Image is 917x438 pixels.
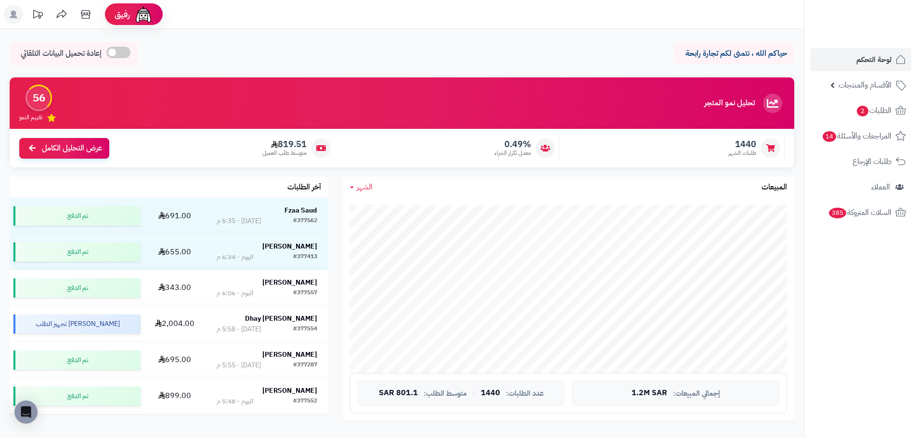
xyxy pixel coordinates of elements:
span: السلات المتروكة [828,206,891,219]
td: 2,004.00 [144,306,206,342]
div: #377554 [293,325,317,334]
h3: المبيعات [762,183,787,192]
span: الطلبات [856,104,891,117]
a: المراجعات والأسئلة14 [810,125,911,148]
div: تم الدفع [13,242,140,262]
div: [DATE] - 5:55 م [217,361,261,370]
span: 1.2M SAR [632,389,667,398]
span: | [473,389,475,397]
strong: [PERSON_NAME] [262,277,317,288]
p: حياكم الله ، نتمنى لكم تجارة رابحة [681,48,787,59]
td: 691.00 [144,198,206,234]
a: العملاء [810,175,911,199]
span: 1440 [481,389,500,398]
span: العملاء [871,180,890,194]
div: Open Intercom Messenger [14,400,38,424]
strong: Dhay [PERSON_NAME] [245,313,317,324]
img: logo-2.png [852,25,908,45]
span: 1440 [728,139,756,150]
span: الشهر [357,181,373,193]
div: تم الدفع [13,387,140,406]
strong: [PERSON_NAME] [262,241,317,251]
span: الأقسام والمنتجات [839,78,891,92]
span: 2 [857,106,868,116]
div: تم الدفع [13,278,140,298]
strong: [PERSON_NAME] [262,386,317,396]
span: 0.49% [494,139,531,150]
a: طلبات الإرجاع [810,150,911,173]
a: الطلبات2 [810,99,911,122]
span: معدل تكرار الشراء [494,149,531,157]
h3: تحليل نمو المتجر [704,99,755,108]
td: 695.00 [144,342,206,378]
div: اليوم - 6:06 م [217,288,253,298]
span: إعادة تحميل البيانات التلقائي [21,48,102,59]
span: تقييم النمو [19,113,42,122]
div: #377562 [293,216,317,226]
div: [DATE] - 6:35 م [217,216,261,226]
span: إجمالي المبيعات: [673,389,720,398]
td: 343.00 [144,270,206,306]
span: عرض التحليل الكامل [42,143,102,154]
div: [DATE] - 5:58 م [217,325,261,334]
div: اليوم - 6:34 م [217,252,253,262]
a: لوحة التحكم [810,48,911,71]
span: متوسط طلب العميل [262,149,307,157]
div: تم الدفع [13,206,140,225]
div: تم الدفع [13,350,140,370]
strong: Fzaa Saud [284,205,317,215]
strong: [PERSON_NAME] [262,350,317,360]
div: #377287 [293,361,317,370]
a: الشهر [350,182,373,193]
a: السلات المتروكة385 [810,201,911,224]
div: #377557 [293,288,317,298]
span: 819.51 [262,139,307,150]
a: عرض التحليل الكامل [19,138,109,159]
div: #377413 [293,252,317,262]
span: متوسط الطلب: [424,389,467,398]
span: طلبات الإرجاع [852,155,891,168]
div: اليوم - 5:48 م [217,397,253,406]
div: #377552 [293,397,317,406]
span: المراجعات والأسئلة [822,129,891,143]
a: تحديثات المنصة [26,5,50,26]
span: رفيق [115,9,130,20]
h3: آخر الطلبات [287,183,321,192]
span: 801.1 SAR [379,389,418,398]
span: 385 [829,208,846,218]
span: طلبات الشهر [728,149,756,157]
td: 899.00 [144,378,206,414]
span: 14 [823,131,836,142]
span: عدد الطلبات: [506,389,544,398]
span: لوحة التحكم [856,53,891,66]
img: ai-face.png [134,5,153,24]
td: 655.00 [144,234,206,270]
div: [PERSON_NAME] تجهيز الطلب [13,314,140,334]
